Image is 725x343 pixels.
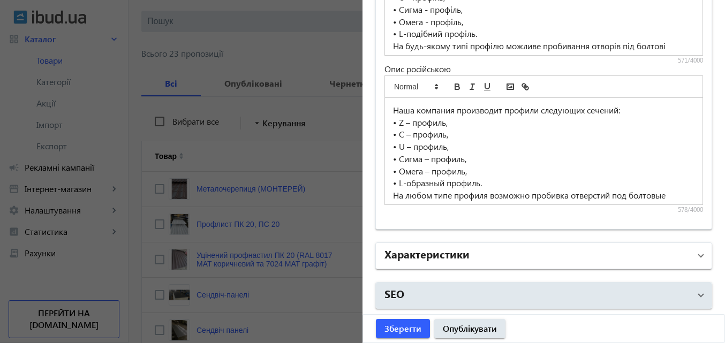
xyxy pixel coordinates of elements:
[393,16,694,28] p: • Омега - профіль,
[480,80,495,93] button: underline
[450,80,465,93] button: bold
[393,177,694,189] p: • L-образный профиль.
[384,205,703,214] div: 578/4000
[393,128,694,141] p: • C – профиль,
[393,4,694,16] p: • Сигма - профіль,
[503,80,518,93] button: image
[393,189,694,214] p: На любом типе профиля возможно пробивка отверстий под болтовые соединения, а также под проводку к...
[393,117,694,129] p: • Z – профиль,
[376,283,712,308] mat-expansion-panel-header: SEO
[384,323,421,334] span: Зберегти
[384,286,404,301] h2: SEO
[393,153,694,165] p: • Сигма – профиль,
[393,141,694,153] p: • U – профиль,
[376,319,430,338] button: Зберегти
[393,40,694,64] p: На будь-якому типі профілю можливе пробивання отворів під болтові з'єднання, а також під проводку...
[518,80,533,93] button: link
[384,63,451,74] span: Опис російською
[465,80,480,93] button: italic
[393,104,694,117] p: Наша компания производит профили следующих сечений:
[376,243,712,269] mat-expansion-panel-header: Характеристики
[434,319,505,338] button: Опублікувати
[393,28,694,40] p: • L-подібний профіль.
[393,165,694,178] p: • Омега – профиль,
[443,323,497,334] span: Опублікувати
[384,246,470,261] h2: Характеристики
[384,56,703,65] div: 571/4000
